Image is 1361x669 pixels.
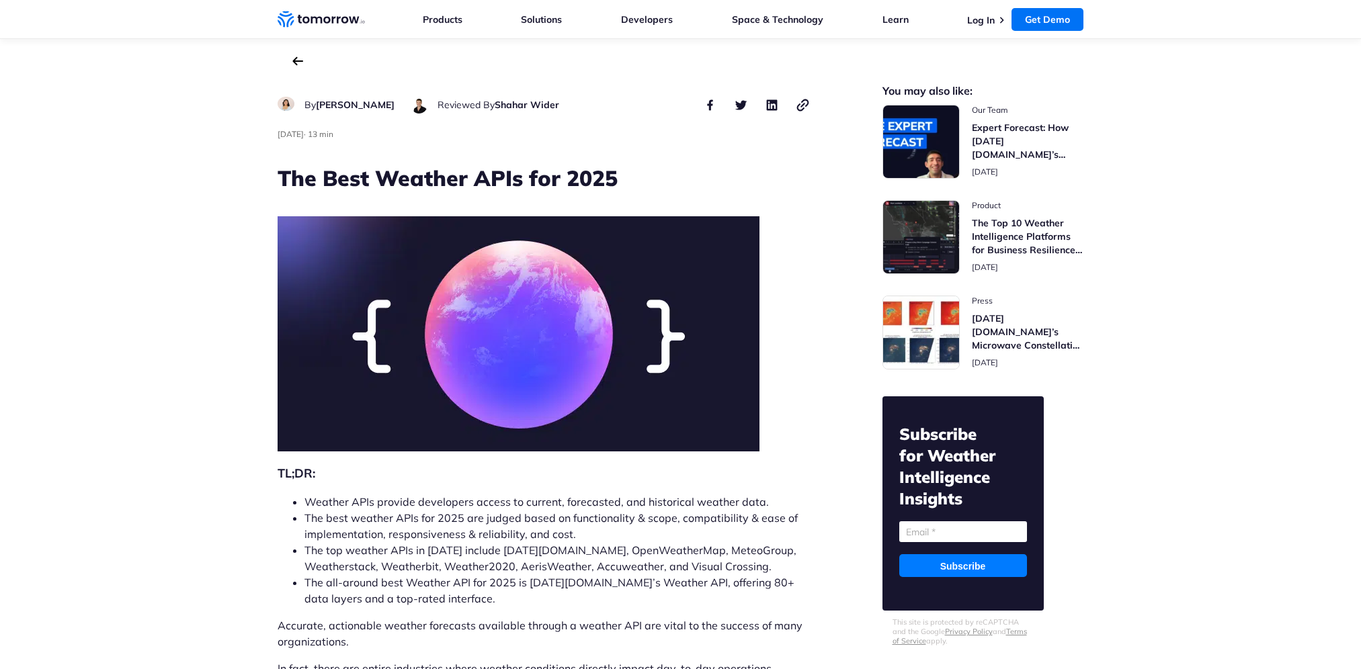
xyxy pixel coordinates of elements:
[972,200,1084,211] span: post catecory
[899,423,1027,509] h2: Subscribe for Weather Intelligence Insights
[972,357,998,367] span: publish date
[893,617,1034,645] p: This site is protected by reCAPTCHA and the Google and apply.
[278,129,304,139] span: publish date
[423,13,462,26] a: Products
[278,163,811,193] h1: The Best Weather APIs for 2025
[972,121,1084,161] h3: Expert Forecast: How [DATE][DOMAIN_NAME]’s Microwave Sounders Are Revolutionizing Hurricane Monit...
[882,86,1084,96] h2: You may also like:
[278,464,811,483] h2: TL;DR:
[764,97,780,113] button: share this post on linkedin
[304,97,395,113] div: author name
[411,97,427,114] img: Shahar Wider
[972,262,998,272] span: publish date
[278,9,365,30] a: Home link
[972,312,1084,352] h3: [DATE][DOMAIN_NAME]’s Microwave Constellation Ready To Help This Hurricane Season
[292,56,303,66] a: back to the main blog page
[945,627,993,636] a: Privacy Policy
[972,296,1084,306] span: post catecory
[308,129,333,139] span: Estimated reading time
[304,129,306,139] span: ·
[278,97,294,111] img: Ruth Favela
[733,97,749,113] button: share this post on twitter
[893,627,1027,645] a: Terms of Service
[967,14,995,26] a: Log In
[304,510,811,542] li: The best weather APIs for 2025 are judged based on functionality & scope, compatibility & ease of...
[972,167,998,177] span: publish date
[438,97,559,113] div: author name
[899,521,1027,542] input: Email *
[795,97,811,113] button: copy link to clipboard
[304,574,811,607] li: The all-around best Weather API for 2025 is [DATE][DOMAIN_NAME]’s Weather API, offering 80+ data ...
[304,542,811,574] li: The top weather APIs in [DATE] include [DATE][DOMAIN_NAME], OpenWeatherMap, MeteoGroup, Weatherst...
[438,99,495,111] span: Reviewed By
[882,200,1084,274] a: Read The Top 10 Weather Intelligence Platforms for Business Resilience in 2025
[882,105,1084,179] a: Read Expert Forecast: How Tomorrow.io’s Microwave Sounders Are Revolutionizing Hurricane Monitoring
[899,554,1027,577] input: Subscribe
[304,494,811,510] li: Weather APIs provide developers access to current, forecasted, and historical weather data.
[882,13,909,26] a: Learn
[972,216,1084,257] h3: The Top 10 Weather Intelligence Platforms for Business Resilience in [DATE]
[732,13,823,26] a: Space & Technology
[621,13,673,26] a: Developers
[278,617,811,650] p: Accurate, actionable weather forecasts available through a weather API are vital to the success o...
[882,296,1084,369] a: Read Tomorrow.io’s Microwave Constellation Ready To Help This Hurricane Season
[702,97,718,113] button: share this post on facebook
[304,99,316,111] span: By
[972,105,1084,116] span: post catecory
[521,13,562,26] a: Solutions
[1012,8,1083,31] a: Get Demo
